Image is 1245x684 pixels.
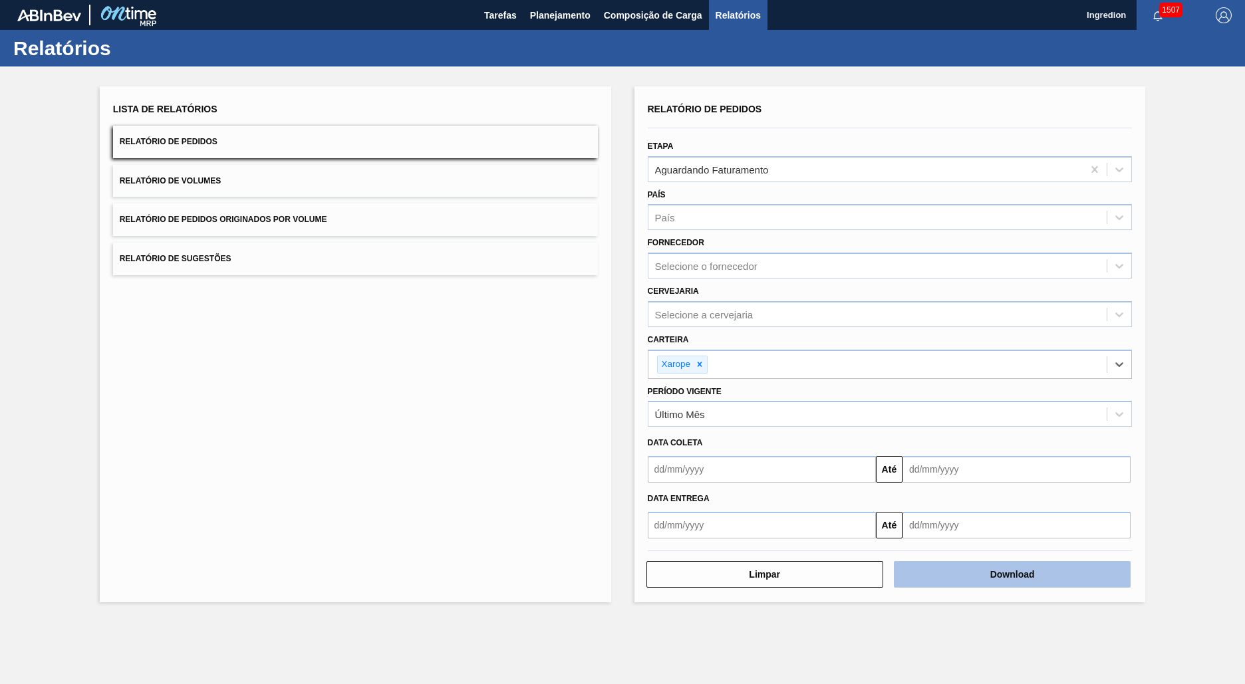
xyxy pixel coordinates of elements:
[646,561,883,588] button: Limpar
[13,41,249,56] h1: Relatórios
[648,494,710,503] span: Data Entrega
[648,190,666,199] label: País
[716,7,761,23] span: Relatórios
[655,308,754,320] div: Selecione a cervejaria
[120,215,327,224] span: Relatório de Pedidos Originados por Volume
[902,512,1131,538] input: dd/mm/yyyy
[648,142,674,151] label: Etapa
[484,7,517,23] span: Tarefas
[894,561,1131,588] button: Download
[648,238,704,247] label: Fornecedor
[1159,3,1182,17] span: 1507
[655,261,758,272] div: Selecione o fornecedor
[113,126,598,158] button: Relatório de Pedidos
[655,164,769,175] div: Aguardando Faturamento
[655,409,705,420] div: Último Mês
[17,9,81,21] img: TNhmsLtSVTkK8tSr43FrP2fwEKptu5GPRR3wAAAABJRU5ErkJggg==
[648,335,689,344] label: Carteira
[648,512,876,538] input: dd/mm/yyyy
[113,203,598,236] button: Relatório de Pedidos Originados por Volume
[658,356,693,373] div: Xarope
[876,456,902,483] button: Até
[113,243,598,275] button: Relatório de Sugestões
[648,104,762,114] span: Relatório de Pedidos
[648,456,876,483] input: dd/mm/yyyy
[1216,7,1232,23] img: Logout
[648,286,699,296] label: Cervejaria
[113,104,217,114] span: Lista de Relatórios
[1137,6,1179,25] button: Notificações
[120,137,217,146] span: Relatório de Pedidos
[113,165,598,197] button: Relatório de Volumes
[648,387,722,396] label: Período Vigente
[655,212,675,223] div: País
[876,512,902,538] button: Até
[120,254,231,263] span: Relatório de Sugestões
[604,7,702,23] span: Composição de Carga
[902,456,1131,483] input: dd/mm/yyyy
[530,7,591,23] span: Planejamento
[120,176,221,185] span: Relatório de Volumes
[648,438,703,447] span: Data coleta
